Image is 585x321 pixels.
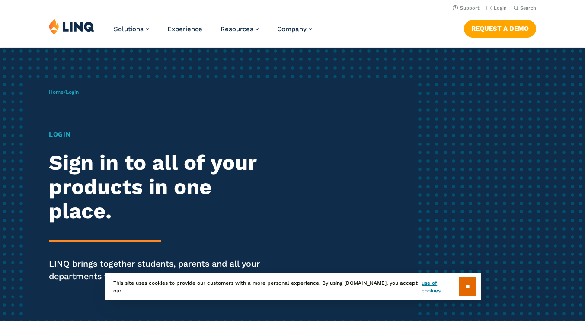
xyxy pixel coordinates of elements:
img: LINQ | K‑12 Software [49,18,95,35]
a: Login [486,5,507,11]
div: This site uses cookies to provide our customers with a more personal experience. By using [DOMAIN... [105,273,481,300]
a: Home [49,89,64,95]
span: / [49,89,79,95]
nav: Primary Navigation [114,18,312,47]
a: Resources [221,25,259,33]
a: use of cookies. [422,279,458,295]
a: Solutions [114,25,149,33]
h1: Login [49,130,274,140]
nav: Button Navigation [464,18,536,37]
h2: Sign in to all of your products in one place. [49,151,274,223]
a: Company [277,25,312,33]
span: Solutions [114,25,144,33]
a: Experience [167,25,202,33]
span: Login [66,89,79,95]
span: Resources [221,25,253,33]
button: Open Search Bar [514,5,536,11]
a: Request a Demo [464,20,536,37]
span: Search [520,5,536,11]
a: Support [453,5,480,11]
span: Company [277,25,307,33]
p: LINQ brings together students, parents and all your departments to improve efficiency and transpa... [49,258,274,282]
